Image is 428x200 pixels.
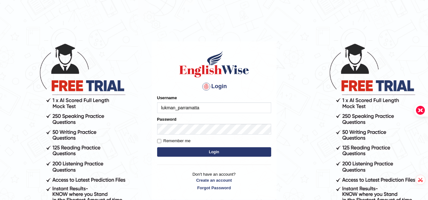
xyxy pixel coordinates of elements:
label: Remember me [157,138,191,144]
input: Remember me [157,139,161,143]
label: Username [157,95,177,101]
label: Password [157,116,176,122]
h4: Login [157,82,271,92]
img: Logo of English Wise sign in for intelligent practice with AI [178,50,250,78]
a: Forgot Password [157,185,271,191]
p: Don't have an account? [157,171,271,191]
button: Login [157,147,271,157]
a: Create an account [157,177,271,183]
